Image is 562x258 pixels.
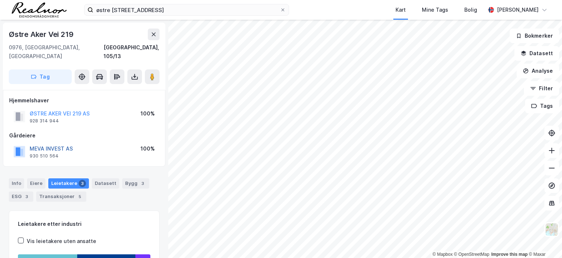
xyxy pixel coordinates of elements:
button: Tags [525,99,559,113]
div: Datasett [92,178,119,189]
div: 928 314 944 [30,118,59,124]
div: 3 [139,180,146,187]
a: OpenStreetMap [454,252,490,257]
div: Hjemmelshaver [9,96,159,105]
div: Eiere [27,178,45,189]
div: Bolig [464,5,477,14]
div: Bygg [122,178,149,189]
div: Leietakere etter industri [18,220,150,228]
button: Tag [9,69,72,84]
div: Gårdeiere [9,131,159,140]
div: Østre Aker Vei 219 [9,29,75,40]
div: 5 [76,193,83,200]
div: 100% [140,109,155,118]
iframe: Chat Widget [525,223,562,258]
div: Kontrollprogram for chat [525,223,562,258]
img: realnor-logo.934646d98de889bb5806.png [12,2,67,18]
button: Datasett [514,46,559,61]
img: Z [545,223,559,236]
div: 930 510 564 [30,153,59,159]
div: Kart [396,5,406,14]
div: Info [9,178,24,189]
input: Søk på adresse, matrikkel, gårdeiere, leietakere eller personer [93,4,280,15]
div: 100% [140,144,155,153]
div: Transaksjoner [36,191,86,202]
div: 0976, [GEOGRAPHIC_DATA], [GEOGRAPHIC_DATA] [9,43,104,61]
a: Improve this map [491,252,528,257]
div: ESG [9,191,33,202]
button: Analyse [517,64,559,78]
div: Vis leietakere uten ansatte [27,237,96,246]
div: 3 [79,180,86,187]
div: [GEOGRAPHIC_DATA], 105/13 [104,43,160,61]
button: Filter [524,81,559,96]
div: 3 [23,193,30,200]
div: Leietakere [48,178,89,189]
div: [PERSON_NAME] [497,5,539,14]
div: Mine Tags [422,5,448,14]
a: Mapbox [432,252,453,257]
button: Bokmerker [510,29,559,43]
